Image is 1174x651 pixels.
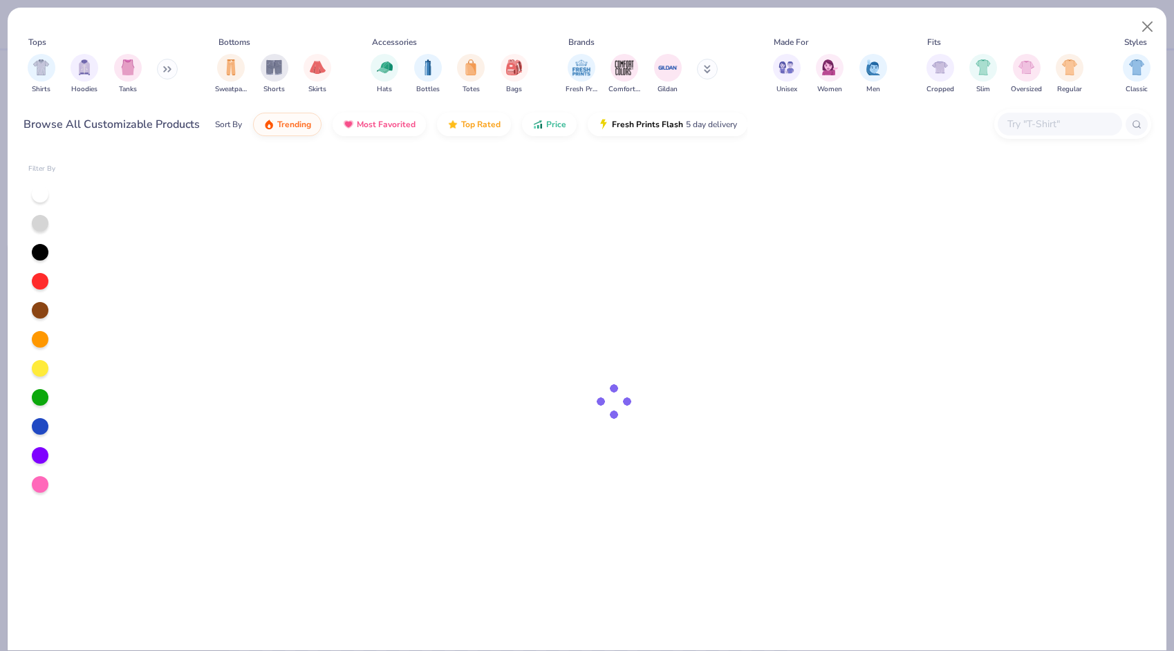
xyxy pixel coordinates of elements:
div: Styles [1124,36,1147,48]
img: Comfort Colors Image [614,57,635,78]
button: filter button [1123,54,1150,95]
span: Comfort Colors [608,84,640,95]
span: Top Rated [461,119,501,130]
img: Women Image [822,59,838,75]
button: filter button [71,54,98,95]
button: filter button [926,54,954,95]
div: filter for Men [859,54,887,95]
span: Totes [463,84,480,95]
div: filter for Oversized [1011,54,1042,95]
div: filter for Comfort Colors [608,54,640,95]
span: Classic [1126,84,1148,95]
img: Shorts Image [266,59,282,75]
img: Men Image [866,59,881,75]
span: Sweatpants [215,84,247,95]
img: Shirts Image [33,59,49,75]
img: Hats Image [377,59,393,75]
div: filter for Hats [371,54,398,95]
button: filter button [608,54,640,95]
div: filter for Sweatpants [215,54,247,95]
div: Fits [927,36,941,48]
button: filter button [28,54,55,95]
span: Bags [506,84,522,95]
button: Price [522,113,577,136]
div: Tops [28,36,46,48]
button: Top Rated [437,113,511,136]
div: Made For [774,36,808,48]
button: filter button [215,54,247,95]
div: Browse All Customizable Products [24,116,200,133]
span: Most Favorited [357,119,416,130]
div: filter for Cropped [926,54,954,95]
span: Gildan [658,84,678,95]
input: Try "T-Shirt" [1006,116,1112,132]
div: filter for Hoodies [71,54,98,95]
div: filter for Shorts [261,54,288,95]
span: Tanks [119,84,137,95]
div: filter for Fresh Prints [566,54,597,95]
img: Hoodies Image [77,59,92,75]
span: Fresh Prints [566,84,597,95]
span: Women [817,84,842,95]
div: filter for Skirts [304,54,331,95]
span: Oversized [1011,84,1042,95]
button: filter button [261,54,288,95]
div: filter for Classic [1123,54,1150,95]
button: filter button [1011,54,1042,95]
button: filter button [457,54,485,95]
img: Cropped Image [932,59,948,75]
div: filter for Women [816,54,844,95]
button: Close [1135,14,1161,40]
img: TopRated.gif [447,119,458,130]
img: Sweatpants Image [223,59,239,75]
button: Trending [253,113,322,136]
button: filter button [114,54,142,95]
span: Skirts [308,84,326,95]
div: filter for Totes [457,54,485,95]
img: Oversized Image [1018,59,1034,75]
span: Hoodies [71,84,97,95]
img: flash.gif [598,119,609,130]
button: filter button [969,54,997,95]
span: Price [546,119,566,130]
img: Tanks Image [120,59,136,75]
div: Filter By [28,164,56,174]
span: Shorts [263,84,285,95]
button: filter button [371,54,398,95]
span: Men [866,84,880,95]
span: Slim [976,84,990,95]
span: Bottles [416,84,440,95]
span: Cropped [926,84,954,95]
button: Fresh Prints Flash5 day delivery [588,113,747,136]
img: Totes Image [463,59,478,75]
div: Brands [568,36,595,48]
span: Hats [377,84,392,95]
img: Bags Image [506,59,521,75]
div: filter for Regular [1056,54,1083,95]
span: Fresh Prints Flash [612,119,683,130]
button: Most Favorited [333,113,426,136]
div: Accessories [372,36,417,48]
button: filter button [859,54,887,95]
div: filter for Shirts [28,54,55,95]
img: Skirts Image [310,59,326,75]
button: filter button [654,54,682,95]
img: trending.gif [263,119,274,130]
button: filter button [304,54,331,95]
button: filter button [773,54,801,95]
div: filter for Unisex [773,54,801,95]
div: Bottoms [218,36,250,48]
img: Fresh Prints Image [571,57,592,78]
span: Unisex [776,84,797,95]
img: Classic Image [1129,59,1145,75]
img: most_fav.gif [343,119,354,130]
img: Slim Image [976,59,991,75]
img: Gildan Image [658,57,678,78]
img: Bottles Image [420,59,436,75]
div: filter for Bottles [414,54,442,95]
button: filter button [501,54,528,95]
div: Sort By [215,118,242,131]
img: Regular Image [1062,59,1078,75]
button: filter button [566,54,597,95]
span: Shirts [32,84,50,95]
